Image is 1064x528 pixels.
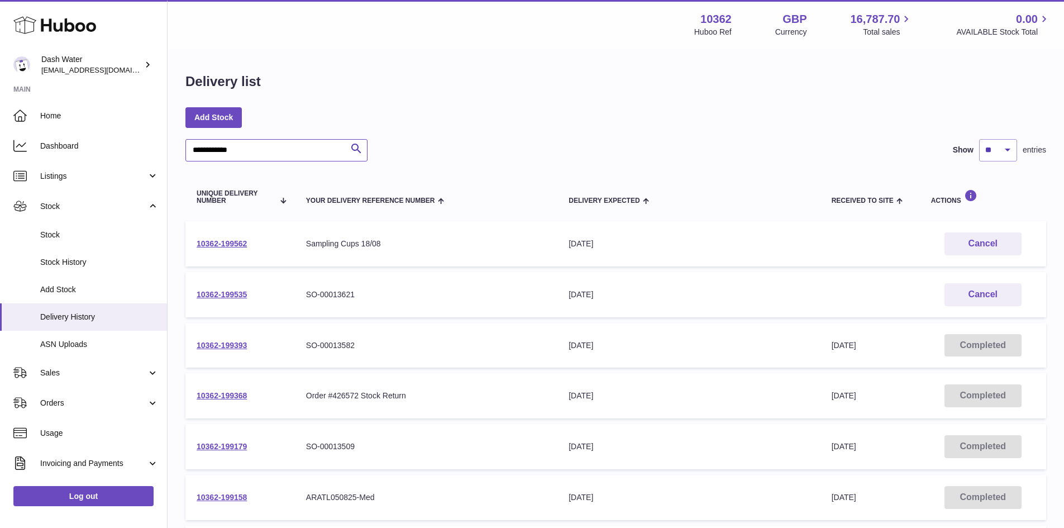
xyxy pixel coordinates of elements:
a: Log out [13,486,154,506]
span: Sales [40,368,147,378]
span: 16,787.70 [850,12,900,27]
div: Currency [775,27,807,37]
span: Received to Site [832,197,894,204]
a: 10362-199368 [197,391,247,400]
a: 10362-199393 [197,341,247,350]
span: [EMAIL_ADDRESS][DOMAIN_NAME] [41,65,164,74]
span: Home [40,111,159,121]
span: Dashboard [40,141,159,151]
span: AVAILABLE Stock Total [956,27,1051,37]
div: [DATE] [569,391,809,401]
strong: 10362 [700,12,732,27]
span: Listings [40,171,147,182]
strong: GBP [783,12,807,27]
div: SO-00013509 [306,441,546,452]
a: 16,787.70 Total sales [850,12,913,37]
div: [DATE] [569,340,809,351]
div: [DATE] [569,441,809,452]
span: Orders [40,398,147,408]
button: Cancel [944,283,1022,306]
div: ARATL050825-Med [306,492,546,503]
div: Dash Water [41,54,142,75]
div: SO-00013621 [306,289,546,300]
div: [DATE] [569,239,809,249]
a: 10362-199179 [197,442,247,451]
span: Stock [40,201,147,212]
span: [DATE] [832,442,856,451]
div: Sampling Cups 18/08 [306,239,546,249]
span: Total sales [863,27,913,37]
span: entries [1023,145,1046,155]
span: Add Stock [40,284,159,295]
h1: Delivery list [185,73,261,91]
span: Stock [40,230,159,240]
button: Cancel [944,232,1022,255]
span: Delivery History [40,312,159,322]
div: [DATE] [569,289,809,300]
div: [DATE] [569,492,809,503]
span: Your Delivery Reference Number [306,197,435,204]
span: ASN Uploads [40,339,159,350]
img: internalAdmin-10362@internal.huboo.com [13,56,30,73]
a: 10362-199535 [197,290,247,299]
span: Stock History [40,257,159,268]
div: Order #426572 Stock Return [306,391,546,401]
div: Actions [931,189,1035,204]
span: Invoicing and Payments [40,458,147,469]
label: Show [953,145,974,155]
a: 0.00 AVAILABLE Stock Total [956,12,1051,37]
a: 10362-199562 [197,239,247,248]
span: [DATE] [832,493,856,502]
div: SO-00013582 [306,340,546,351]
span: Delivery Expected [569,197,640,204]
a: Add Stock [185,107,242,127]
span: [DATE] [832,391,856,400]
span: 0.00 [1016,12,1038,27]
span: Unique Delivery Number [197,190,274,204]
span: Usage [40,428,159,439]
span: [DATE] [832,341,856,350]
div: Huboo Ref [694,27,732,37]
a: 10362-199158 [197,493,247,502]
